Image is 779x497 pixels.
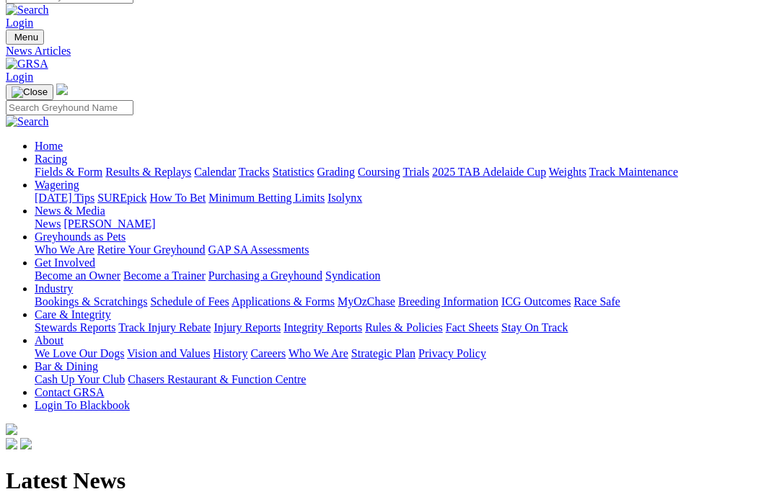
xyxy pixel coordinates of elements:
[35,166,102,178] a: Fields & Form
[35,347,773,360] div: About
[549,166,586,178] a: Weights
[432,166,546,178] a: 2025 TAB Adelaide Cup
[97,243,206,256] a: Retire Your Greyhound
[325,269,380,282] a: Syndication
[35,295,147,308] a: Bookings & Scratchings
[35,347,124,359] a: We Love Our Dogs
[6,438,17,449] img: facebook.svg
[418,347,486,359] a: Privacy Policy
[208,243,309,256] a: GAP SA Assessments
[213,347,247,359] a: History
[97,192,146,204] a: SUREpick
[35,269,773,282] div: Get Involved
[6,84,53,100] button: Toggle navigation
[289,347,348,359] a: Who We Are
[6,30,44,45] button: Toggle navigation
[317,166,355,178] a: Grading
[14,32,38,42] span: Menu
[589,166,678,178] a: Track Maintenance
[105,166,191,178] a: Results & Replays
[35,256,95,269] a: Get Involved
[6,424,17,435] img: logo-grsa-white.png
[35,218,773,230] div: News & Media
[35,321,115,333] a: Stewards Reports
[118,321,211,333] a: Track Injury Rebate
[128,373,306,385] a: Chasers Restaurant & Function Centre
[6,17,33,29] a: Login
[35,179,79,191] a: Wagering
[283,321,362,333] a: Integrity Reports
[6,45,773,58] a: News Articles
[35,282,73,295] a: Industry
[35,399,130,411] a: Login To Blackbook
[35,321,773,334] div: Care & Integrity
[123,269,206,282] a: Become a Trainer
[150,192,206,204] a: How To Bet
[327,192,362,204] a: Isolynx
[358,166,400,178] a: Coursing
[20,438,32,449] img: twitter.svg
[208,192,325,204] a: Minimum Betting Limits
[250,347,286,359] a: Careers
[56,84,68,95] img: logo-grsa-white.png
[402,166,429,178] a: Trials
[194,166,236,178] a: Calendar
[351,347,415,359] a: Strategic Plan
[6,4,49,17] img: Search
[35,386,104,398] a: Contact GRSA
[501,295,571,308] a: ICG Outcomes
[365,321,443,333] a: Rules & Policies
[35,308,111,321] a: Care & Integrity
[6,115,49,128] img: Search
[35,140,63,152] a: Home
[35,166,773,179] div: Racing
[35,192,773,205] div: Wagering
[35,334,63,346] a: About
[239,166,270,178] a: Tracks
[6,58,48,71] img: GRSA
[6,100,133,115] input: Search
[573,295,620,308] a: Race Safe
[214,321,281,333] a: Injury Reports
[446,321,498,333] a: Fact Sheets
[6,71,33,83] a: Login
[208,269,322,282] a: Purchasing a Greyhound
[501,321,568,333] a: Stay On Track
[35,218,61,230] a: News
[35,373,773,386] div: Bar & Dining
[35,230,126,243] a: Greyhounds as Pets
[12,86,48,98] img: Close
[35,243,94,256] a: Who We Are
[398,295,498,308] a: Breeding Information
[127,347,210,359] a: Vision and Values
[35,373,125,385] a: Cash Up Your Club
[35,243,773,256] div: Greyhounds as Pets
[150,295,229,308] a: Schedule of Fees
[35,295,773,308] div: Industry
[35,153,67,165] a: Racing
[63,218,155,230] a: [PERSON_NAME]
[35,192,94,204] a: [DATE] Tips
[35,269,120,282] a: Become an Owner
[35,360,98,372] a: Bar & Dining
[273,166,314,178] a: Statistics
[232,295,335,308] a: Applications & Forms
[338,295,395,308] a: MyOzChase
[35,205,105,217] a: News & Media
[6,467,773,494] h1: Latest News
